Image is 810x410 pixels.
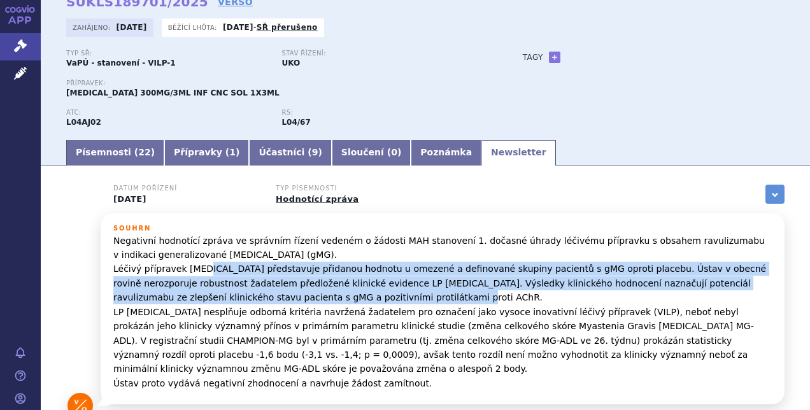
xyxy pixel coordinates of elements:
[523,50,543,65] h3: Tagy
[281,118,310,127] strong: ravulizumab
[66,118,101,127] strong: RAVULIZUMAB
[66,80,497,87] p: Přípravek:
[411,140,481,166] a: Poznámka
[481,140,556,166] a: Newsletter
[66,140,164,166] a: Písemnosti (22)
[66,50,269,57] p: Typ SŘ:
[281,109,484,117] p: RS:
[223,22,318,32] p: -
[113,194,260,204] p: [DATE]
[549,52,560,63] a: +
[257,23,318,32] a: SŘ přerušeno
[168,22,220,32] span: Běžící lhůta:
[113,225,772,232] h3: Souhrn
[117,23,147,32] strong: [DATE]
[164,140,249,166] a: Přípravky (1)
[66,109,269,117] p: ATC:
[312,147,318,157] span: 9
[113,234,772,390] p: Negativní hodnotící zpráva ve správním řízení vedeném o žádosti MAH stanovení 1. dočasné úhrady l...
[276,194,359,204] a: Hodnotící zpráva
[138,147,150,157] span: 22
[765,185,785,204] a: zobrazit vše
[66,59,176,67] strong: VaPÚ - stanovení - VILP-1
[332,140,411,166] a: Sloučení (0)
[73,22,113,32] span: Zahájeno:
[249,140,331,166] a: Účastníci (9)
[281,50,484,57] p: Stav řízení:
[276,185,422,192] h3: Typ písemnosti
[281,59,300,67] strong: UKO
[113,185,260,192] h3: Datum pořízení
[223,23,253,32] strong: [DATE]
[391,147,397,157] span: 0
[66,88,280,97] span: [MEDICAL_DATA] 300MG/3ML INF CNC SOL 1X3ML
[229,147,236,157] span: 1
